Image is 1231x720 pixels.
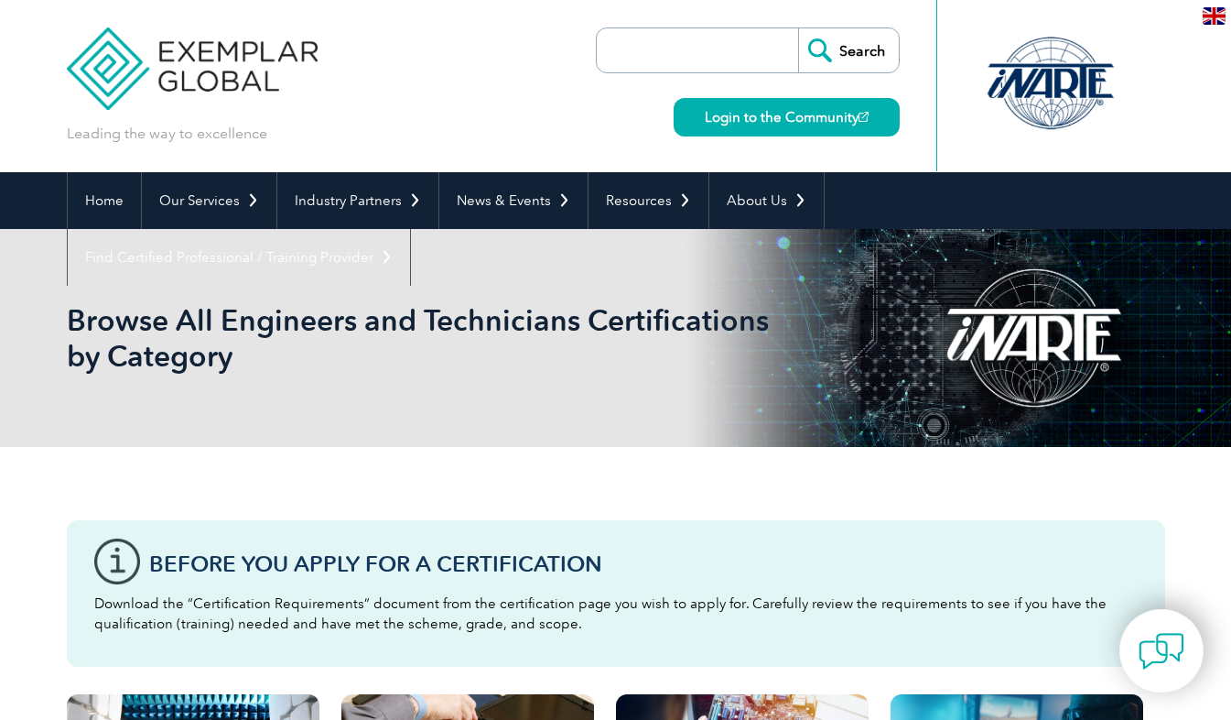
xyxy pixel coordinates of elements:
[709,172,824,229] a: About Us
[67,302,770,374] h1: Browse All Engineers and Technicians Certifications by Category
[1203,7,1226,25] img: en
[1139,628,1184,674] img: contact-chat.png
[798,28,899,72] input: Search
[142,172,276,229] a: Our Services
[277,172,438,229] a: Industry Partners
[674,98,900,136] a: Login to the Community
[68,172,141,229] a: Home
[68,229,410,286] a: Find Certified Professional / Training Provider
[94,594,1138,634] p: Download the “Certification Requirements” document from the certification page you wish to apply ...
[589,172,708,229] a: Resources
[439,172,588,229] a: News & Events
[858,112,869,122] img: open_square.png
[67,124,267,144] p: Leading the way to excellence
[149,552,1138,575] h3: Before You Apply For a Certification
